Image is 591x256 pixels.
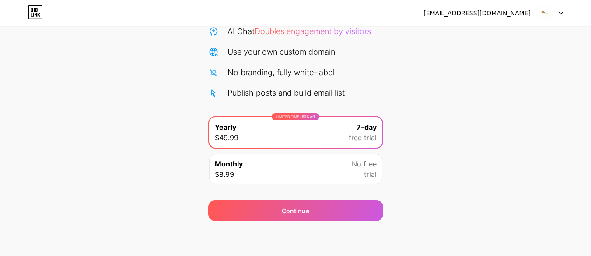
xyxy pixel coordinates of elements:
span: No free [352,159,377,169]
div: [EMAIL_ADDRESS][DOMAIN_NAME] [423,9,531,18]
span: Doubles engagement by visitors [255,27,371,36]
span: $49.99 [215,132,238,143]
div: AI Chat [227,25,371,37]
span: trial [364,169,377,180]
span: Monthly [215,159,243,169]
div: LIMITED TIME : 50% off [272,113,319,120]
div: No branding, fully white-label [227,66,334,78]
span: 7-day [357,122,377,132]
div: Use your own custom domain [227,46,335,58]
span: $8.99 [215,169,234,180]
span: Yearly [215,122,236,132]
div: Publish posts and build email list [227,87,345,99]
img: Visa Logistics [537,5,554,21]
span: free trial [349,132,377,143]
div: Continue [282,206,309,215]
